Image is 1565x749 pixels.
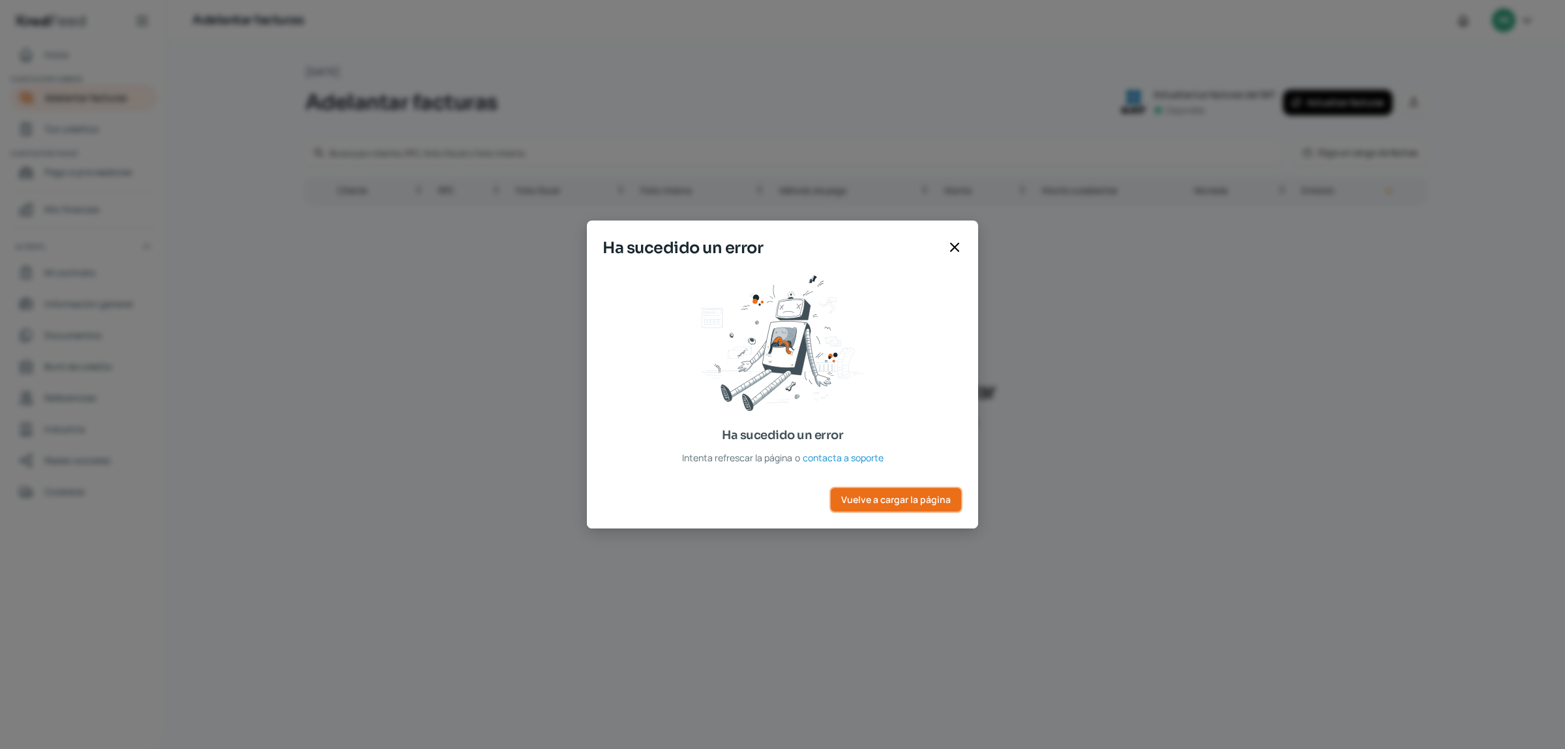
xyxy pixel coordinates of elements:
[803,450,884,466] span: contacta a soporte
[722,427,843,444] span: Ha sucedido un error
[682,450,792,466] span: Intenta refrescar la página
[603,236,942,260] span: Ha sucedido un error
[841,495,951,504] span: Vuelve a cargar la página
[701,275,864,411] img: Ha sucedido un error
[795,450,800,466] span: o
[829,487,962,513] button: Vuelve a cargar la página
